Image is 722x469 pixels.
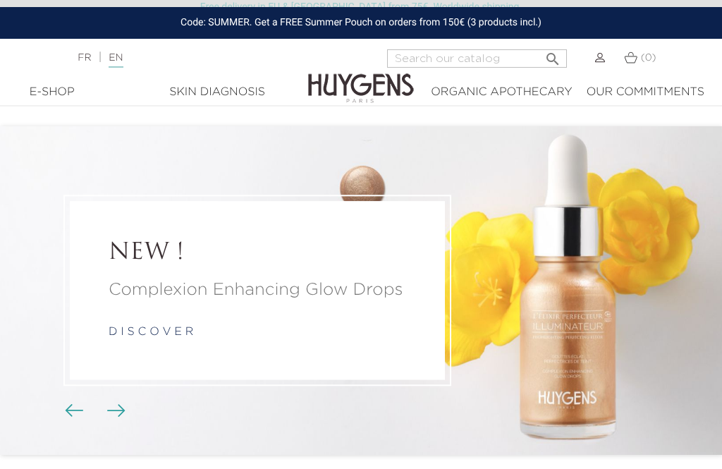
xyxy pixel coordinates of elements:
div: Organic Apothecary [431,84,572,101]
a: d i s c o v e r [109,327,193,338]
div: E-Shop [18,84,86,101]
a: EN [109,53,123,68]
div: Carousel buttons [71,401,116,422]
div: | [71,49,290,66]
a: NEW ! [109,240,406,267]
input: Search [387,49,567,68]
a: Skin Diagnosis [93,84,341,101]
i:  [544,47,561,63]
div: Our commitments [587,84,704,101]
button:  [540,45,565,64]
span: (0) [641,53,656,63]
a: Complexion Enhancing Glow Drops [109,277,406,303]
img: Huygens [308,51,414,105]
div: Skin Diagnosis [100,84,334,101]
a: FR [78,53,91,63]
